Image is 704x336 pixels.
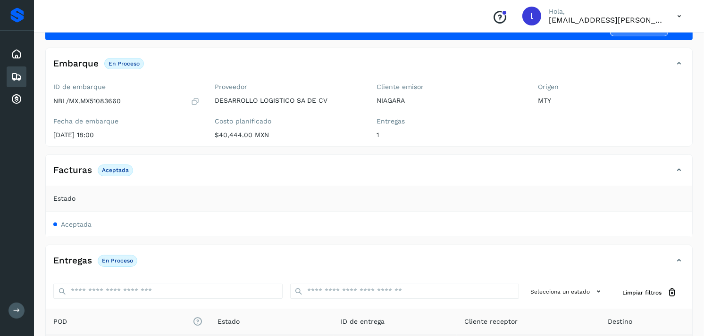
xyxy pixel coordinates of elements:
[46,253,692,276] div: EntregasEn proceso
[538,83,685,91] label: Origen
[53,117,200,125] label: Fecha de embarque
[464,317,518,327] span: Cliente receptor
[622,288,662,297] span: Limpiar filtros
[53,165,92,176] h4: Facturas
[377,97,523,105] p: NIAGARA
[61,221,92,228] span: Aceptada
[7,89,26,110] div: Cuentas por cobrar
[7,44,26,65] div: Inicio
[377,117,523,125] label: Entregas
[102,257,133,264] p: En proceso
[53,83,200,91] label: ID de embarque
[53,255,92,266] h4: Entregas
[46,162,692,186] div: FacturasAceptada
[549,8,662,16] p: Hola,
[549,16,662,25] p: lauraamalia.castillo@xpertal.com
[53,131,200,139] p: [DATE] 18:00
[53,317,202,327] span: POD
[102,167,129,173] p: Aceptada
[53,194,75,204] span: Estado
[109,60,140,67] p: En proceso
[218,317,240,327] span: Estado
[377,131,523,139] p: 1
[215,83,362,91] label: Proveedor
[53,58,99,69] h4: Embarque
[215,117,362,125] label: Costo planificado
[53,97,121,105] p: NBL/MX.MX51083660
[46,56,692,79] div: EmbarqueEn proceso
[608,317,632,327] span: Destino
[538,97,685,105] p: MTY
[7,66,26,87] div: Embarques
[527,284,607,299] button: Selecciona un estado
[341,317,385,327] span: ID de entrega
[215,97,362,105] p: DESARROLLO LOGISTICO SA DE CV
[615,284,685,301] button: Limpiar filtros
[377,83,523,91] label: Cliente emisor
[215,131,362,139] p: $40,444.00 MXN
